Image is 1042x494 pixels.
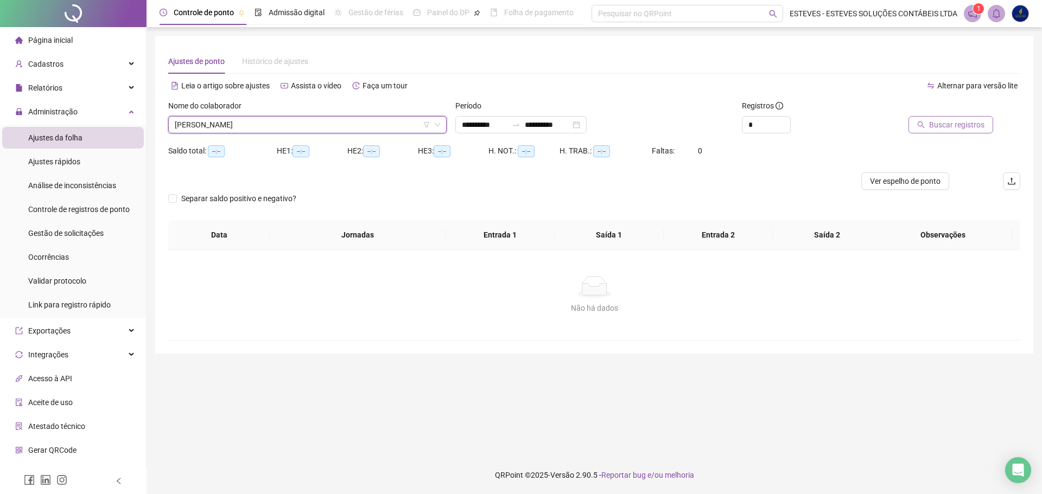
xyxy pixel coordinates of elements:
span: Acesso à API [28,374,72,383]
span: Análise de inconsistências [28,181,116,190]
span: user-add [15,60,23,68]
span: Folha de pagamento [504,8,574,17]
span: sync [15,351,23,358]
span: THALYA DA SILVA PINHO [175,117,440,133]
label: Período [455,100,488,112]
div: Saldo total: [168,145,277,157]
span: Controle de registros de ponto [28,205,130,214]
span: search [769,10,777,18]
th: Data [168,220,270,250]
span: --:-- [518,145,535,157]
footer: QRPoint © 2025 - 2.90.5 - [147,456,1042,494]
th: Saída 1 [555,220,664,250]
span: Administração [28,107,78,116]
span: swap-right [512,120,520,129]
sup: 1 [973,3,984,14]
div: Open Intercom Messenger [1005,457,1031,483]
span: home [15,36,23,44]
span: Ocorrências [28,253,69,261]
span: Registros [742,100,783,112]
span: --:-- [208,145,225,157]
span: Ajustes rápidos [28,157,80,166]
span: Ver espelho de ponto [870,175,941,187]
span: history [352,82,360,89]
span: Cadastros [28,60,63,68]
th: Saída 2 [773,220,882,250]
span: file [15,84,23,92]
div: H. TRAB.: [560,145,652,157]
span: Faça um tour [363,81,408,90]
span: facebook [24,474,35,485]
span: Gerar QRCode [28,446,77,454]
span: Histórico de ajustes [242,57,308,66]
div: HE 3: [418,145,488,157]
span: sun [334,9,342,16]
th: Jornadas [270,220,446,250]
span: clock-circle [160,9,167,16]
label: Nome do colaborador [168,100,249,112]
span: Página inicial [28,36,73,44]
span: ESTEVES - ESTEVES SOLUÇÕES CONTÁBEIS LTDA [790,8,957,20]
span: audit [15,399,23,406]
div: HE 2: [347,145,418,157]
th: Entrada 2 [664,220,773,250]
span: Atestado técnico [28,422,85,431]
span: pushpin [238,10,245,16]
span: Reportar bug e/ou melhoria [601,471,694,479]
span: Buscar registros [929,119,984,131]
span: Integrações [28,350,68,359]
th: Entrada 1 [446,220,555,250]
span: instagram [56,474,67,485]
span: dashboard [413,9,421,16]
span: Gestão de solicitações [28,229,104,238]
span: book [490,9,498,16]
span: down [434,121,441,128]
span: Versão [550,471,574,479]
span: Ajustes de ponto [168,57,225,66]
div: HE 1: [277,145,347,157]
div: H. NOT.: [488,145,560,157]
span: 0 [698,146,702,155]
span: lock [15,108,23,116]
span: 1 [977,5,981,12]
span: --:-- [434,145,450,157]
div: Não há dados [181,302,1007,314]
img: 58268 [1012,5,1028,22]
span: upload [1007,177,1016,185]
span: youtube [281,82,288,89]
span: api [15,375,23,382]
span: Painel do DP [427,8,469,17]
span: qrcode [15,446,23,454]
span: Ajustes da folha [28,133,82,142]
span: Separar saldo positivo e negativo? [177,193,301,204]
button: Ver espelho de ponto [861,172,949,190]
span: --:-- [363,145,380,157]
span: Link para registro rápido [28,300,111,309]
span: --:-- [293,145,309,157]
span: Controle de ponto [174,8,234,17]
span: notification [968,9,977,18]
span: filter [423,121,430,128]
span: pushpin [474,10,480,16]
span: Exportações [28,326,71,335]
span: bell [992,9,1001,18]
span: Aceite de uso [28,398,73,407]
th: Observações [874,220,1012,250]
span: Leia o artigo sobre ajustes [181,81,270,90]
span: --:-- [593,145,610,157]
span: Assista o vídeo [291,81,341,90]
button: Buscar registros [908,116,993,133]
span: file-text [171,82,179,89]
span: solution [15,422,23,430]
span: info-circle [776,102,783,110]
span: Gestão de férias [348,8,403,17]
span: linkedin [40,474,51,485]
span: left [115,477,123,485]
span: search [917,121,925,129]
span: Admissão digital [269,8,325,17]
span: swap [927,82,935,89]
span: file-done [255,9,262,16]
span: export [15,327,23,335]
span: Relatórios [28,84,62,92]
span: to [512,120,520,129]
